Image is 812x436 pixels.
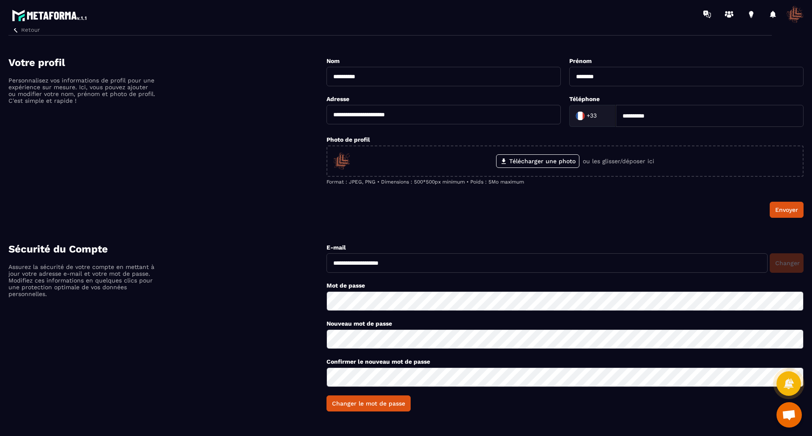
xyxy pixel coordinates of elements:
label: Nom [326,58,340,64]
label: Adresse [326,96,349,102]
label: Confirmer le nouveau mot de passe [326,358,430,365]
button: Envoyer [770,202,804,218]
h4: Sécurité du Compte [8,243,326,255]
label: Téléphone [569,96,600,102]
p: Personnalisez vos informations de profil pour une expérience sur mesure. Ici, vous pouvez ajouter... [8,77,156,104]
img: Country Flag [572,107,589,124]
p: Assurez la sécurité de votre compte en mettant à jour votre adresse e-mail et votre mot de passe.... [8,263,156,297]
label: E-mail [326,244,346,251]
div: Ouvrir le chat [776,402,802,428]
label: Mot de passe [326,282,365,289]
label: Prénom [569,58,592,64]
img: logo [12,8,88,23]
h4: Votre profil [8,57,326,69]
p: ou les glisser/déposer ici [583,158,654,165]
button: Retour [8,24,43,35]
label: Photo de profil [326,136,370,143]
label: Télécharger une photo [496,154,579,168]
label: Nouveau mot de passe [326,320,392,327]
input: Search for option [598,110,607,122]
div: Search for option [569,105,616,127]
button: Changer le mot de passe [326,395,411,411]
p: Format : JPEG, PNG • Dimensions : 500*500px minimum • Poids : 5Mo maximum [326,179,804,185]
span: +33 [587,112,597,120]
